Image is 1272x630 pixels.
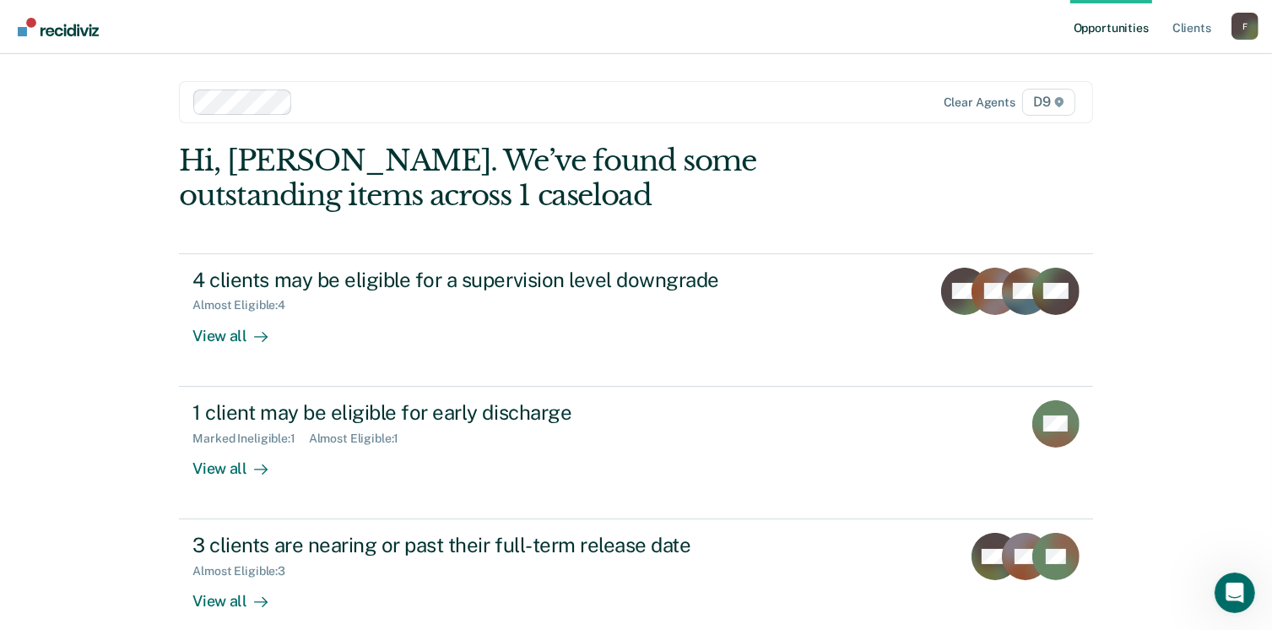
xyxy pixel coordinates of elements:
[18,18,99,36] img: Recidiviz
[192,578,287,611] div: View all
[1022,89,1075,116] span: D9
[192,268,785,292] div: 4 clients may be eligible for a supervision level downgrade
[192,533,785,557] div: 3 clients are nearing or past their full-term release date
[1215,573,1255,613] iframe: Intercom live chat
[179,144,910,213] div: Hi, [PERSON_NAME]. We’ve found some outstanding items across 1 caseload
[192,432,308,446] div: Marked Ineligible : 1
[944,95,1015,110] div: Clear agents
[309,432,413,446] div: Almost Eligible : 1
[179,253,1092,387] a: 4 clients may be eligible for a supervision level downgradeAlmost Eligible:4View all
[192,564,299,578] div: Almost Eligible : 3
[192,298,299,312] div: Almost Eligible : 4
[1231,13,1258,40] button: Profile dropdown button
[192,400,785,425] div: 1 client may be eligible for early discharge
[192,312,287,345] div: View all
[179,387,1092,519] a: 1 client may be eligible for early dischargeMarked Ineligible:1Almost Eligible:1View all
[1231,13,1258,40] div: F
[192,445,287,478] div: View all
